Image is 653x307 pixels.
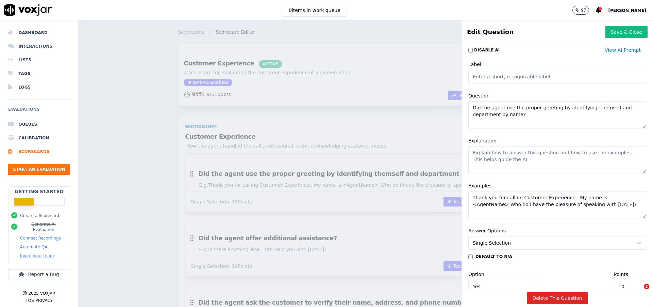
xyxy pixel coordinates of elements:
label: Option [468,272,484,277]
button: Create a Scorecard [20,213,59,218]
p: 97 [581,7,586,13]
p: 2025 Voxjar [28,291,55,296]
input: Enter a short, recognizable label. [468,70,646,83]
label: default to N/A [475,254,512,259]
label: Examples [468,183,491,188]
iframe: Intercom live chat [630,284,646,300]
button: Connect Recordings [20,235,61,241]
a: Logs [8,80,70,94]
button: Start an Evaluation [8,164,70,175]
button: Automate QA [20,244,47,250]
button: Report a Bug [8,269,70,279]
a: Lists [8,53,70,67]
button: 97 [572,6,589,15]
a: Tags [8,67,70,80]
a: Calibration [8,131,70,145]
button: Delete This Question [527,292,587,304]
span: 2 [644,284,649,289]
button: 97 [572,6,596,15]
a: Queues [8,118,70,131]
h2: Getting Started [15,188,64,195]
button: Generate AI Evaluation [20,221,67,232]
h1: Edit Question [467,27,514,37]
label: Disable AI [468,47,500,53]
span: Single Selection [473,240,511,246]
img: voxjar logo [4,4,52,16]
label: Answer Options [468,228,506,233]
label: Points [614,272,628,277]
a: Interactions [8,40,70,53]
button: Privacy [36,298,53,303]
a: Scorecards [8,145,70,158]
a: Dashboard [8,26,70,40]
button: View AI Prompt [599,44,646,56]
h6: Evaluations [8,105,70,118]
input: Disable AI [468,48,473,52]
label: Explanation [468,138,497,143]
button: Invite your team [20,253,54,259]
label: Label [468,62,481,67]
button: Save & Close [605,26,648,38]
button: 0items in work queue [283,4,346,17]
button: TOS [26,298,34,303]
button: [PERSON_NAME] [608,6,653,14]
label: Question [468,93,490,98]
span: [PERSON_NAME] [608,8,646,13]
